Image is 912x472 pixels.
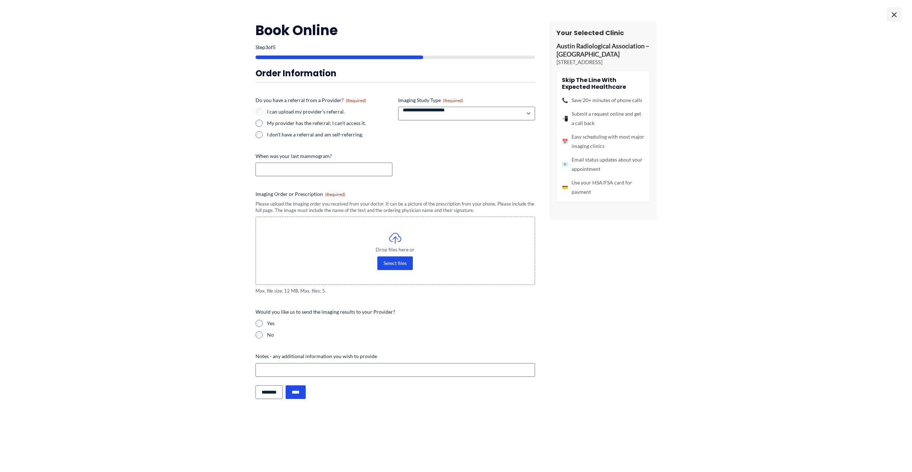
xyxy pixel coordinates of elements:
span: 3 [265,44,268,50]
button: select files, imaging order or prescription(required) [377,256,413,270]
li: Save 20+ minutes of phone calls [562,96,644,105]
span: Max. file size: 12 MB, Max. files: 5. [256,288,535,294]
span: 5 [273,44,276,50]
h3: Your Selected Clinic [557,29,650,37]
li: Email status updates about your appointment [562,155,644,174]
label: Notes - any additional information you wish to provide [256,353,535,360]
span: × [887,7,901,21]
legend: Do you have a referral from a Provider? [256,97,366,104]
label: I can upload my provider's referral. [267,108,392,115]
legend: Would you like us to send the imaging results to your Provider? [256,308,395,316]
p: [STREET_ADDRESS] [557,59,650,66]
label: My provider has the referral; I can't access it. [267,120,392,127]
div: Please upload the imaging order you received from your doctor. It can be a picture of the prescri... [256,201,535,214]
label: Imaging Order or Prescription [256,191,535,198]
span: 📞 [562,96,568,105]
span: (Required) [346,98,366,103]
h4: Skip the line with Expected Healthcare [562,77,644,90]
p: Austin Radiological Association – [GEOGRAPHIC_DATA] [557,42,650,59]
h3: Order Information [256,68,535,79]
span: 📧 [562,160,568,169]
li: Submit a request online and get a call back [562,109,644,128]
label: Imaging Study Type [398,97,535,104]
span: 📲 [562,114,568,123]
label: I don't have a referral and am self-referring. [267,131,392,138]
label: No [267,331,535,338]
h2: Book Online [256,21,535,39]
span: Drop files here or [270,247,520,252]
span: (Required) [325,192,345,197]
li: Use your HSA/FSA card for payment [562,178,644,197]
span: 📅 [562,137,568,146]
li: Easy scheduling with most major imaging clinics [562,132,644,151]
span: (Required) [443,98,463,103]
p: Step of [256,45,535,50]
span: 💳 [562,183,568,192]
label: When was your last mammogram? [256,153,392,160]
label: Yes [267,320,535,327]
